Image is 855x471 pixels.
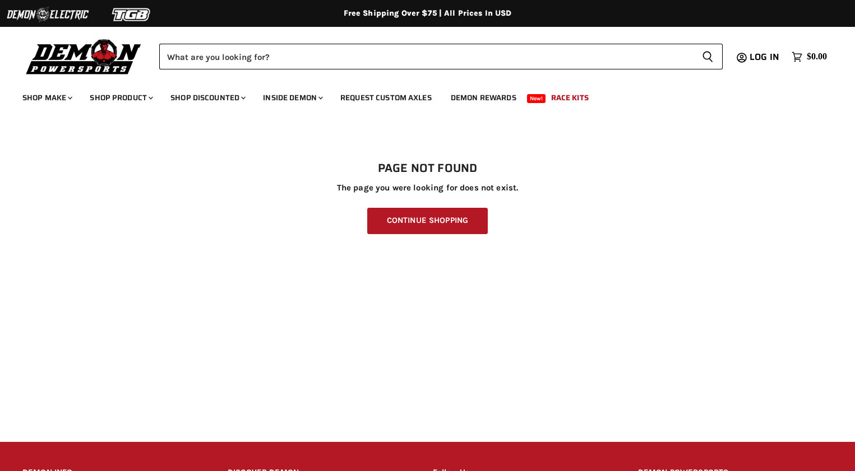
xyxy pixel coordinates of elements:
img: TGB Logo 2 [90,4,174,25]
input: Search [159,44,693,69]
p: The page you were looking for does not exist. [22,183,833,193]
button: Search [693,44,723,69]
a: Shop Discounted [162,86,252,109]
a: $0.00 [786,49,833,65]
a: Log in [745,52,786,62]
a: Continue Shopping [367,208,488,234]
h1: Page not found [22,162,833,175]
ul: Main menu [14,82,824,109]
a: Shop Product [81,86,160,109]
a: Inside Demon [255,86,330,109]
a: Shop Make [14,86,79,109]
a: Demon Rewards [442,86,525,109]
img: Demon Electric Logo 2 [6,4,90,25]
span: Log in [750,50,779,64]
span: New! [527,94,546,103]
span: $0.00 [807,52,827,62]
a: Request Custom Axles [332,86,440,109]
a: Race Kits [543,86,597,109]
img: Demon Powersports [22,36,145,76]
form: Product [159,44,723,69]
